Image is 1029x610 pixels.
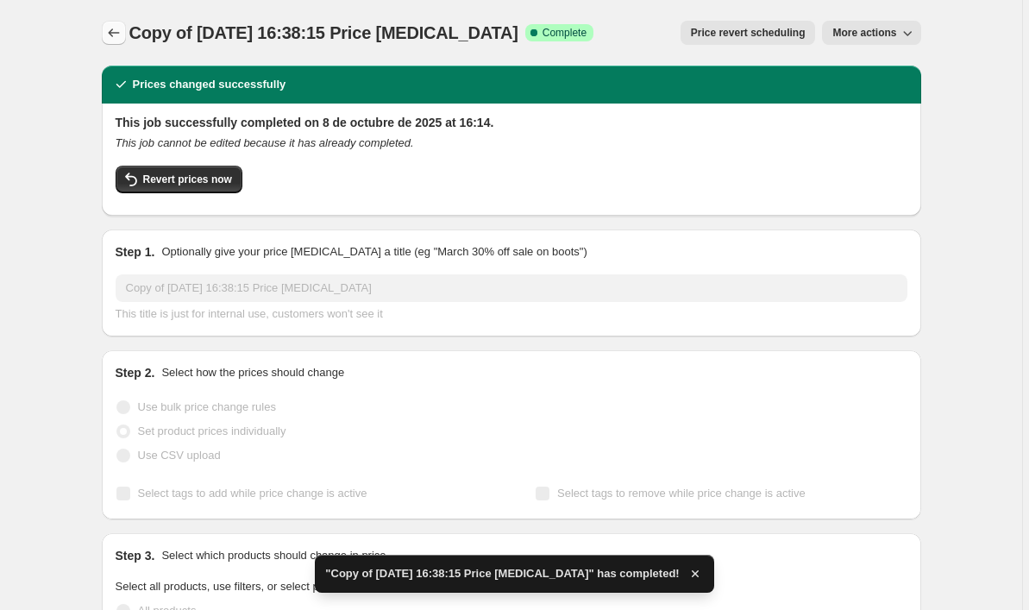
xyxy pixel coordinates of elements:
span: More actions [832,26,896,40]
h2: Step 2. [116,364,155,381]
button: Revert prices now [116,166,242,193]
span: "Copy of [DATE] 16:38:15 Price [MEDICAL_DATA]" has completed! [325,565,679,582]
h2: Step 1. [116,243,155,261]
span: Price revert scheduling [691,26,806,40]
span: Select tags to remove while price change is active [557,487,806,500]
h2: Prices changed successfully [133,76,286,93]
p: Optionally give your price [MEDICAL_DATA] a title (eg "March 30% off sale on boots") [161,243,587,261]
h2: Step 3. [116,547,155,564]
button: Price change jobs [102,21,126,45]
span: Use bulk price change rules [138,400,276,413]
p: Select which products should change in price [161,547,386,564]
span: Copy of [DATE] 16:38:15 Price [MEDICAL_DATA] [129,23,518,42]
i: This job cannot be edited because it has already completed. [116,136,414,149]
span: Complete [543,26,587,40]
h2: This job successfully completed on 8 de octubre de 2025 at 16:14. [116,114,907,131]
button: Price revert scheduling [681,21,816,45]
span: Use CSV upload [138,449,221,462]
input: 30% off holiday sale [116,274,907,302]
span: Select all products, use filters, or select products variants individually [116,580,456,593]
span: Select tags to add while price change is active [138,487,367,500]
span: Set product prices individually [138,424,286,437]
span: Revert prices now [143,173,232,186]
span: This title is just for internal use, customers won't see it [116,307,383,320]
button: More actions [822,21,920,45]
p: Select how the prices should change [161,364,344,381]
